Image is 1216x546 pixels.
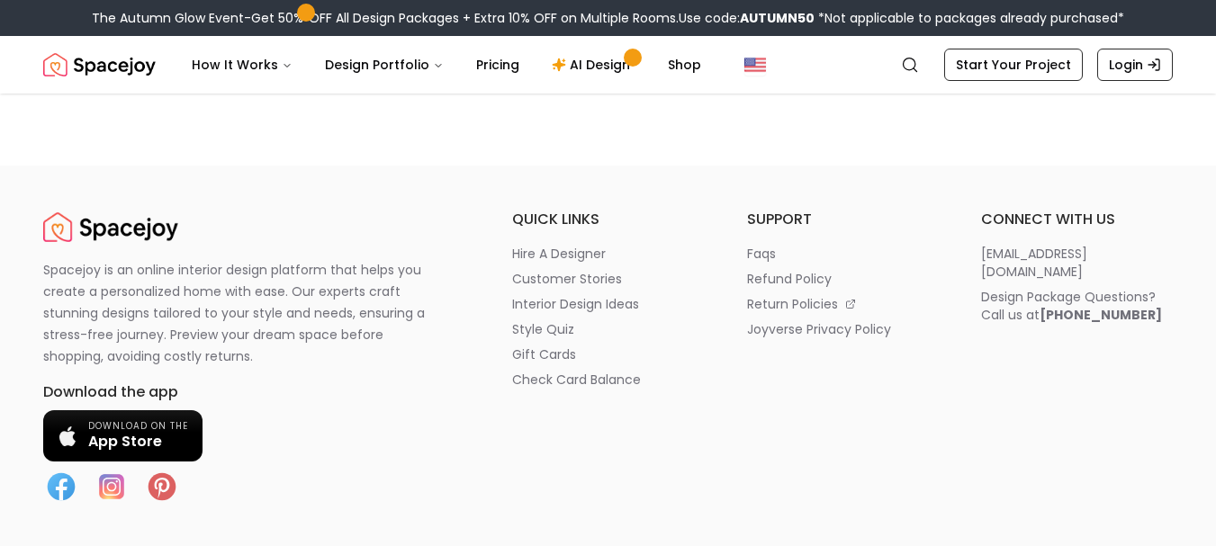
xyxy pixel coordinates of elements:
[94,469,130,505] img: Instagram icon
[43,36,1173,94] nav: Global
[747,320,939,338] a: joyverse privacy policy
[981,245,1173,281] a: [EMAIL_ADDRESS][DOMAIN_NAME]
[512,245,606,263] p: hire a designer
[92,9,1124,27] div: The Autumn Glow Event-Get 50% OFF All Design Packages + Extra 10% OFF on Multiple Rooms.
[43,47,156,83] a: Spacejoy
[981,288,1173,324] a: Design Package Questions?Call us at[PHONE_NUMBER]
[512,295,639,313] p: interior design ideas
[815,9,1124,27] span: *Not applicable to packages already purchased*
[43,410,203,461] a: Download on the App Store
[512,209,704,230] h6: quick links
[177,47,307,83] button: How It Works
[512,270,622,288] p: customer stories
[512,245,704,263] a: hire a designer
[512,320,574,338] p: style quiz
[944,49,1083,81] a: Start Your Project
[177,47,716,83] nav: Main
[512,270,704,288] a: customer stories
[740,9,815,27] b: AUTUMN50
[512,345,576,363] p: gift cards
[747,295,939,313] a: return policies
[512,320,704,338] a: style quiz
[512,345,704,363] a: gift cards
[462,47,534,83] a: Pricing
[43,469,79,505] img: Facebook icon
[747,245,939,263] a: faqs
[311,47,458,83] button: Design Portfolio
[43,259,446,367] p: Spacejoy is an online interior design platform that helps you create a personalized home with eas...
[747,320,891,338] p: joyverse privacy policy
[512,371,641,389] p: check card balance
[512,295,704,313] a: interior design ideas
[653,47,716,83] a: Shop
[981,209,1173,230] h6: connect with us
[679,9,815,27] span: Use code:
[1040,306,1162,324] b: [PHONE_NUMBER]
[747,270,832,288] p: refund policy
[747,295,838,313] p: return policies
[537,47,650,83] a: AI Design
[1097,49,1173,81] a: Login
[88,433,188,451] span: App Store
[512,371,704,389] a: check card balance
[88,421,188,433] span: Download on the
[981,288,1162,324] div: Design Package Questions? Call us at
[144,469,180,505] img: Pinterest icon
[747,209,939,230] h6: support
[43,209,178,245] img: Spacejoy Logo
[58,426,77,446] img: Apple logo
[747,270,939,288] a: refund policy
[747,245,776,263] p: faqs
[744,54,766,76] img: United States
[43,381,469,403] h6: Download the app
[43,47,156,83] img: Spacejoy Logo
[43,209,178,245] a: Spacejoy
